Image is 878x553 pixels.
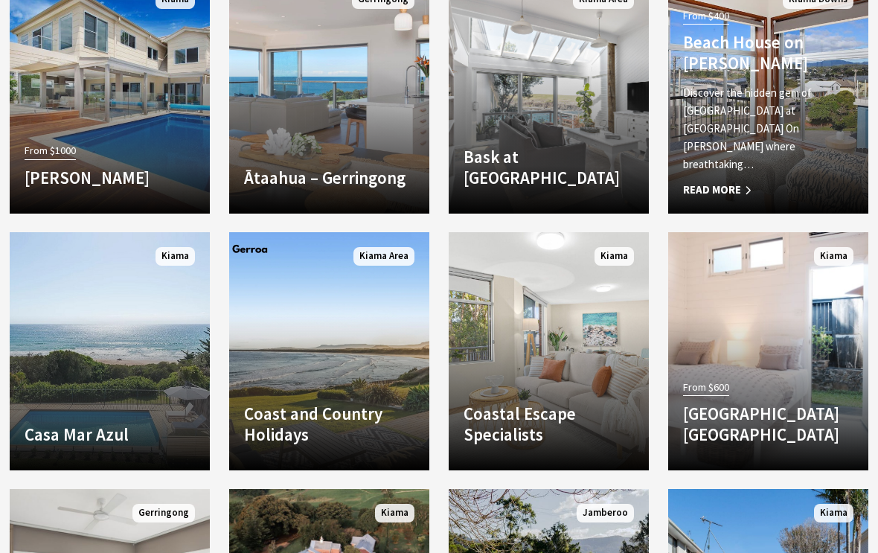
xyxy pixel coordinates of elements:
span: Gerringong [132,504,195,522]
h4: Ātaahua – Gerringong [244,167,414,188]
span: Kiama [814,247,853,266]
h4: Bask at [GEOGRAPHIC_DATA] [464,147,634,188]
a: Another Image Used Casa Mar Azul Kiama [10,232,210,470]
h4: Coast and Country Holidays [244,403,414,444]
h4: [GEOGRAPHIC_DATA] [GEOGRAPHIC_DATA] [683,403,853,444]
span: Read More [683,181,853,199]
p: Discover the hidden gem of [GEOGRAPHIC_DATA] at [GEOGRAPHIC_DATA] On [PERSON_NAME] where breathta... [683,84,853,173]
span: From $600 [683,379,729,396]
span: Kiama [375,504,414,522]
span: Kiama [595,247,634,266]
span: Kiama [814,504,853,522]
h4: [PERSON_NAME] [25,167,195,188]
a: From $600 [GEOGRAPHIC_DATA] [GEOGRAPHIC_DATA] Kiama [668,232,868,470]
h4: Casa Mar Azul [25,424,195,445]
a: Another Image Used Coast and Country Holidays Kiama Area [229,232,429,470]
a: Another Image Used Coastal Escape Specialists Kiama [449,232,649,470]
span: From $1000 [25,142,76,159]
h4: Coastal Escape Specialists [464,403,634,444]
span: Jamberoo [577,504,634,522]
h4: Beach House on [PERSON_NAME] [683,32,853,73]
span: Kiama [156,247,195,266]
span: Kiama Area [353,247,414,266]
